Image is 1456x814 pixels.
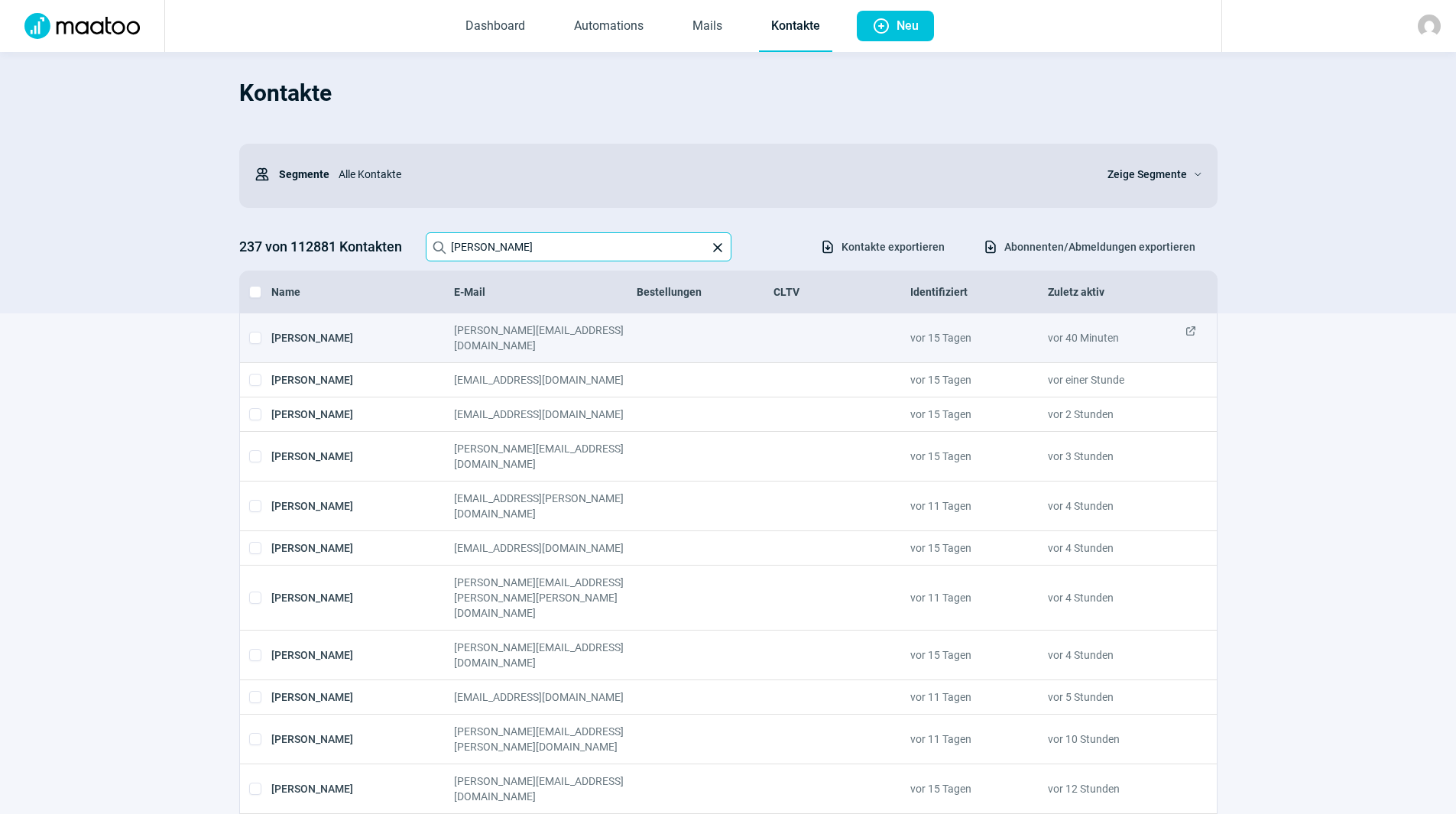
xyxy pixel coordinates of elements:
div: Segmente [255,159,329,190]
a: Kontakte [759,2,832,52]
div: [EMAIL_ADDRESS][PERSON_NAME][DOMAIN_NAME] [454,491,637,521]
div: [PERSON_NAME] [271,441,454,472]
div: vor 15 Tagen [910,640,1047,670]
button: Neu [857,11,934,41]
div: [EMAIL_ADDRESS][DOMAIN_NAME] [454,372,637,388]
span: Neu [897,11,919,41]
div: vor einer Stunde [1048,372,1185,388]
a: Mails [680,2,734,52]
div: [PERSON_NAME] [271,640,454,670]
span: Zeige Segmente [1107,165,1187,183]
div: Bestellungen [637,284,773,300]
div: E-Mail [454,284,637,300]
div: Alle Kontakte [329,159,1089,190]
div: vor 5 Stunden [1048,689,1185,705]
h1: Kontakte [239,67,1218,119]
div: [PERSON_NAME] [271,407,454,422]
input: Search [426,232,731,261]
div: vor 11 Tagen [910,491,1047,521]
img: avatar [1418,15,1441,37]
div: vor 4 Stunden [1048,540,1185,556]
button: Abonnenten/Abmeldungen exportieren [967,234,1211,260]
div: Identifiziert [910,284,1047,300]
div: vor 10 Stunden [1048,724,1185,754]
div: Name [271,284,454,300]
div: [PERSON_NAME] [271,372,454,388]
div: [EMAIL_ADDRESS][DOMAIN_NAME] [454,407,637,422]
a: Dashboard [453,2,537,52]
div: vor 2 Stunden [1048,407,1185,422]
div: vor 4 Stunden [1048,575,1185,621]
a: Automations [562,2,656,52]
div: [PERSON_NAME][EMAIL_ADDRESS][DOMAIN_NAME] [454,323,637,353]
div: vor 15 Tagen [910,773,1047,804]
div: vor 15 Tagen [910,323,1047,353]
div: [PERSON_NAME] [271,724,454,754]
div: vor 11 Tagen [910,575,1047,621]
div: CLTV [773,284,910,300]
div: vor 15 Tagen [910,372,1047,388]
div: [PERSON_NAME][EMAIL_ADDRESS][DOMAIN_NAME] [454,441,637,472]
div: vor 12 Stunden [1048,773,1185,804]
div: [EMAIL_ADDRESS][DOMAIN_NAME] [454,540,637,556]
div: [PERSON_NAME] [271,773,454,804]
div: [PERSON_NAME] [271,323,454,353]
span: Kontakte exportieren [841,235,945,259]
div: [PERSON_NAME][EMAIL_ADDRESS][DOMAIN_NAME] [454,640,637,670]
div: [EMAIL_ADDRESS][DOMAIN_NAME] [454,689,637,705]
div: vor 11 Tagen [910,724,1047,754]
div: [PERSON_NAME] [271,540,454,556]
h3: 237 von 112881 Kontakten [239,235,410,259]
div: [PERSON_NAME] [271,491,454,521]
div: Zuletz aktiv [1048,284,1185,300]
div: vor 15 Tagen [910,441,1047,472]
div: [PERSON_NAME][EMAIL_ADDRESS][PERSON_NAME][PERSON_NAME][DOMAIN_NAME] [454,575,637,621]
span: Abonnenten/Abmeldungen exportieren [1004,235,1195,259]
div: [PERSON_NAME] [271,575,454,621]
div: vor 3 Stunden [1048,441,1185,472]
div: vor 4 Stunden [1048,491,1185,521]
img: Logo [15,13,149,39]
div: vor 40 Minuten [1048,323,1185,353]
div: vor 11 Tagen [910,689,1047,705]
div: [PERSON_NAME] [271,689,454,705]
button: Kontakte exportieren [804,234,961,260]
div: vor 4 Stunden [1048,640,1185,670]
div: [PERSON_NAME][EMAIL_ADDRESS][DOMAIN_NAME] [454,773,637,804]
div: [PERSON_NAME][EMAIL_ADDRESS][PERSON_NAME][DOMAIN_NAME] [454,724,637,754]
div: vor 15 Tagen [910,540,1047,556]
div: vor 15 Tagen [910,407,1047,422]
